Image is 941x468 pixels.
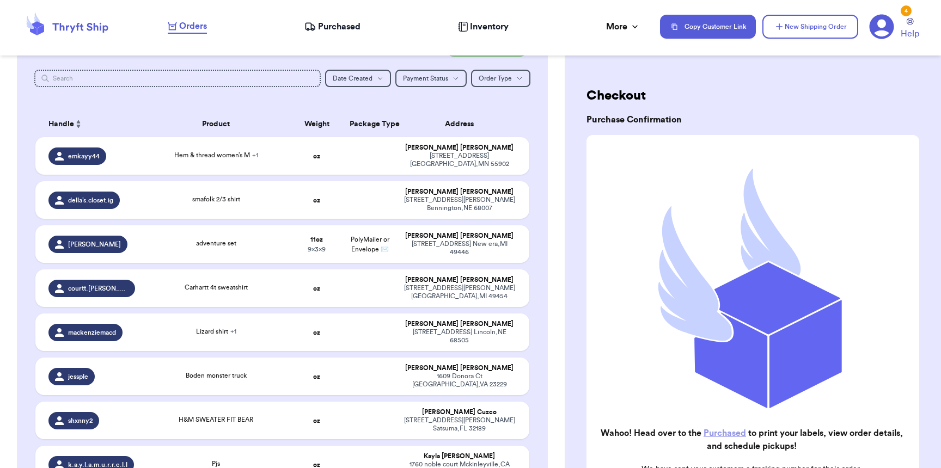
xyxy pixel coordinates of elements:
[310,236,323,243] strong: 11 oz
[901,27,919,40] span: Help
[68,152,100,161] span: emkayy44
[586,87,919,104] h2: Checkout
[313,373,320,380] strong: oz
[869,14,894,39] a: 4
[185,284,248,291] span: Carhartt 4t sweatshirt
[458,20,509,33] a: Inventory
[196,328,236,335] span: Lizard shirt
[313,329,320,336] strong: oz
[48,119,74,130] span: Handle
[212,460,220,467] span: Pjs
[704,429,746,438] a: Purchased
[351,236,389,253] span: PolyMailer or Envelope ✉️
[313,153,320,159] strong: oz
[403,320,516,328] div: [PERSON_NAME] [PERSON_NAME]
[479,75,512,82] span: Order Type
[901,5,912,16] div: 4
[403,152,516,168] div: [STREET_ADDRESS] [GEOGRAPHIC_DATA] , MN 55902
[290,111,343,137] th: Weight
[304,20,360,33] a: Purchased
[68,416,93,425] span: shxnny2
[396,111,529,137] th: Address
[142,111,290,137] th: Product
[179,416,253,423] span: H&M SWEATER FIT BEAR
[68,284,129,293] span: courtt.[PERSON_NAME]
[395,70,467,87] button: Payment Status
[230,328,236,335] span: + 1
[313,197,320,204] strong: oz
[313,461,320,468] strong: oz
[325,70,391,87] button: Date Created
[403,144,516,152] div: [PERSON_NAME] [PERSON_NAME]
[168,20,207,34] a: Orders
[403,408,516,416] div: [PERSON_NAME] Cuzco
[403,416,516,433] div: [STREET_ADDRESS][PERSON_NAME] Satsuma , FL 32189
[179,20,207,33] span: Orders
[34,70,321,87] input: Search
[403,75,448,82] span: Payment Status
[403,276,516,284] div: [PERSON_NAME] [PERSON_NAME]
[595,427,908,453] h2: Wahoo! Head over to the to print your labels, view order details, and schedule pickups!
[586,113,919,126] h3: Purchase Confirmation
[403,284,516,300] div: [STREET_ADDRESS][PERSON_NAME] [GEOGRAPHIC_DATA] , MI 49454
[471,70,530,87] button: Order Type
[403,240,516,256] div: [STREET_ADDRESS] New era , MI 49446
[403,232,516,240] div: [PERSON_NAME] [PERSON_NAME]
[403,452,516,460] div: Kayla [PERSON_NAME]
[313,285,320,292] strong: oz
[403,188,516,196] div: [PERSON_NAME] [PERSON_NAME]
[660,15,756,39] button: Copy Customer Link
[762,15,858,39] button: New Shipping Order
[606,20,640,33] div: More
[196,240,236,247] span: adventure set
[68,196,113,205] span: della’s.closet.ig
[403,372,516,389] div: 1609 Donora Ct [GEOGRAPHIC_DATA] , VA 23229
[403,196,516,212] div: [STREET_ADDRESS][PERSON_NAME] Bennington , NE 68007
[343,111,396,137] th: Package Type
[308,246,326,253] span: 9 x 3 x 9
[68,328,116,337] span: mackenziemacd
[403,364,516,372] div: [PERSON_NAME] [PERSON_NAME]
[901,18,919,40] a: Help
[470,20,509,33] span: Inventory
[252,152,258,158] span: + 1
[68,372,88,381] span: jessple
[313,417,320,424] strong: oz
[403,328,516,344] div: [STREET_ADDRESS] Lincoln , NE 68505
[186,372,247,379] span: Boden monster truck
[174,152,258,158] span: Hem & thread women’s M
[318,20,360,33] span: Purchased
[74,118,83,131] button: Sort ascending
[192,196,240,202] span: smafolk 2/3 shirt
[68,240,121,249] span: [PERSON_NAME]
[333,75,372,82] span: Date Created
